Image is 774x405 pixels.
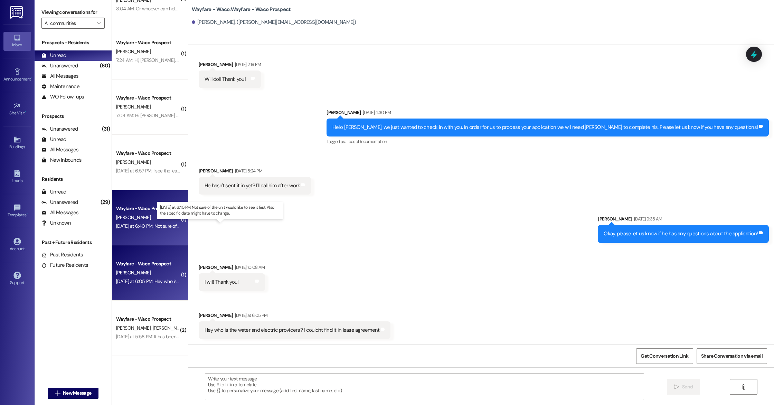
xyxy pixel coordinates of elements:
i:  [97,20,101,26]
span: Documentation [358,139,387,144]
div: All Messages [41,73,78,80]
div: [DATE] at 6:05 PM: Hey who is the water and electric providers? I couldn't find it in lease agree... [116,278,314,284]
button: Share Conversation via email [697,348,767,364]
div: [PERSON_NAME] [199,312,391,321]
span: • [31,76,32,81]
div: Wayfare - Waco Prospect [116,39,180,46]
div: (60) [98,60,112,71]
img: ResiDesk Logo [10,6,24,19]
span: [PERSON_NAME] [116,104,151,110]
div: Unread [41,52,66,59]
div: [DATE] at 6:40 PM: Not sure of the unit would like to see it first. Also the specific date might ... [116,223,330,229]
div: [DATE] 2:19 PM [233,61,261,68]
span: Get Conversation Link [641,352,688,360]
i:  [674,384,679,390]
span: Send [682,383,693,390]
div: Wayfare - Waco Prospect [116,94,180,102]
div: Hello [PERSON_NAME], we just wanted to check in with you. In order for us to process your applica... [332,124,758,131]
button: New Message [48,388,99,399]
div: [PERSON_NAME] [199,167,311,177]
div: [DATE] 5:24 PM [233,167,263,175]
div: Tagged as: [327,136,769,147]
div: All Messages [41,146,78,153]
div: All Messages [41,209,78,216]
a: Leads [3,168,31,186]
div: [PERSON_NAME] [199,61,261,70]
span: [PERSON_NAME] [116,325,153,331]
span: [PERSON_NAME] [116,214,151,220]
span: • [25,110,26,114]
span: [PERSON_NAME] [116,159,151,165]
div: Unanswered [41,199,78,206]
div: Wayfare - Waco Prospect [116,315,180,323]
div: Unanswered [41,125,78,133]
div: [DATE] at 6:57 PM: I see the lease doesn't have the $250 non refundable for being a veteran [116,168,299,174]
div: 7:24 AM: Hi, [PERSON_NAME]. The information is correct. [116,57,229,63]
p: [DATE] at 6:40 PM: Not sure of the unit would like to see it first. Also the specific date might ... [160,205,280,216]
div: Wayfare - Waco Prospect [116,150,180,157]
div: [DATE] at 5:58 PM: It has been signed! Thank you!! [116,333,216,340]
div: Hey who is the water and electric providers? I couldn't find it in lease agreement [205,327,380,334]
span: [PERSON_NAME] [152,325,187,331]
div: Past + Future Residents [35,239,112,246]
a: Buildings [3,134,31,152]
div: Unread [41,136,66,143]
a: Site Visit • [3,100,31,119]
div: Unread [41,188,66,196]
div: [DATE] 4:30 PM [361,109,391,116]
div: Prospects + Residents [35,39,112,46]
input: All communities [45,18,94,29]
span: Share Conversation via email [701,352,763,360]
div: [PERSON_NAME] [327,109,769,119]
div: I will! Thank you! [205,279,239,286]
label: Viewing conversations for [41,7,105,18]
div: Wayfare - Waco Prospect [116,205,180,212]
a: Support [3,270,31,288]
div: 8:04 AM: Or whoever can help me upgrade my plan. [116,6,222,12]
button: Send [667,379,700,395]
div: [PERSON_NAME] [598,215,769,225]
div: He hasn't sent it in yet? I'll call him after work [205,182,300,189]
div: 7:08 AM: Hi [PERSON_NAME] Sorry for missing this [DATE] . Good news!! Yes this all looks correct.... [116,112,438,119]
div: Residents [35,176,112,183]
div: [DATE] 10:08 AM [233,264,265,271]
i:  [55,390,60,396]
div: (29) [99,197,112,208]
div: Prospects [35,113,112,120]
div: [DATE] 9:35 AM [632,215,662,223]
div: Future Residents [41,262,88,269]
a: Inbox [3,32,31,50]
b: Wayfare - Waco: Wayfare - Waco Prospect [192,6,291,13]
span: New Message [63,389,91,397]
div: Unknown [41,219,71,227]
div: Past Residents [41,251,83,258]
div: (31) [100,124,112,134]
div: Unanswered [41,62,78,69]
div: New Inbounds [41,157,82,164]
div: Okay, please let us know if he has any questions about the application! [604,230,758,237]
div: [PERSON_NAME] [199,264,265,273]
span: Lease , [347,139,358,144]
div: WO Follow-ups [41,93,84,101]
div: [DATE] at 6:05 PM [233,312,268,319]
div: Will do!! Thank you! [205,76,246,83]
i:  [741,384,746,390]
span: [PERSON_NAME] [116,270,151,276]
button: Get Conversation Link [636,348,693,364]
div: Wayfare - Waco Prospect [116,260,180,267]
div: Maintenance [41,83,79,90]
span: • [27,211,28,216]
span: [PERSON_NAME] [116,48,151,55]
a: Templates • [3,202,31,220]
a: Account [3,236,31,254]
div: [PERSON_NAME]. ([PERSON_NAME][EMAIL_ADDRESS][DOMAIN_NAME]) [192,19,356,26]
